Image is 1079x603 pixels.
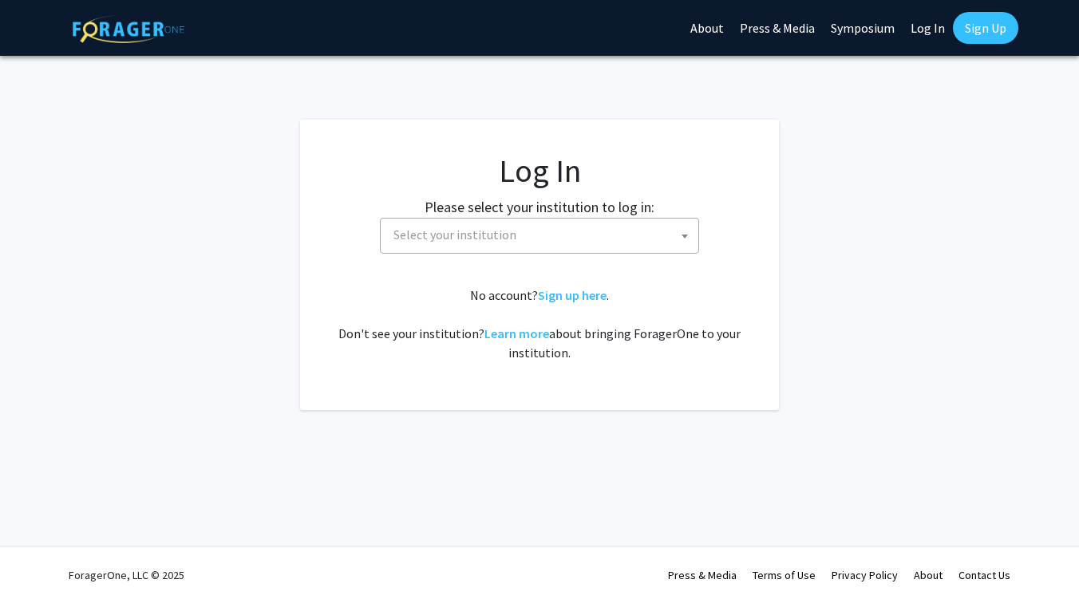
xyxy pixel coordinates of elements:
a: Privacy Policy [832,568,898,582]
a: Learn more about bringing ForagerOne to your institution [484,325,549,341]
img: ForagerOne Logo [73,15,184,43]
a: Sign up here [538,287,607,303]
iframe: Chat [12,531,68,591]
a: Contact Us [958,568,1010,582]
a: About [914,568,943,582]
span: Select your institution [380,218,699,254]
div: ForagerOne, LLC © 2025 [69,547,184,603]
a: Sign Up [953,12,1018,44]
span: Select your institution [387,219,698,251]
a: Terms of Use [753,568,816,582]
a: Press & Media [668,568,737,582]
label: Please select your institution to log in: [425,196,654,218]
div: No account? . Don't see your institution? about bringing ForagerOne to your institution. [332,286,747,362]
h1: Log In [332,152,747,190]
span: Select your institution [393,227,516,242]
